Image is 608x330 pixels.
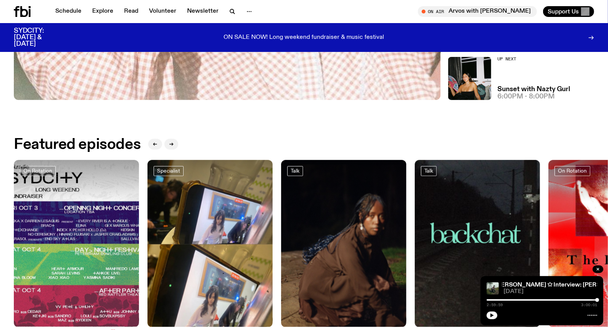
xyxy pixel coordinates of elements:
span: On Rotation [558,168,587,174]
span: Support Us [548,8,579,15]
img: Artist MGNA Crrrta [147,160,273,327]
h3: SYDCITY: [DATE] & [DATE] [14,28,63,47]
a: Schedule [51,6,86,17]
a: Newsletter [182,6,223,17]
a: Explore [88,6,118,17]
h2: Featured episodes [14,138,141,152]
a: Talk [421,166,437,176]
p: ON SALE NOW! Long weekend fundraiser & music festival [224,34,384,41]
span: 3:00:01 [581,303,597,307]
span: [DATE] [504,289,597,295]
img: Fetle crouches in a park at night. They are wearing a long brown garment and looking solemnly int... [281,160,406,327]
a: Sunset with Nazty Gurl [497,86,570,93]
a: On Rotation [20,166,56,176]
button: On AirArvos with [PERSON_NAME] [418,6,537,17]
button: Support Us [543,6,594,17]
span: Talk [291,168,300,174]
h2: Up Next [497,57,570,61]
a: Read [119,6,143,17]
a: Volunteer [144,6,181,17]
a: Talk [287,166,303,176]
span: 2:59:59 [487,303,503,307]
span: Talk [424,168,433,174]
a: On Rotation [555,166,590,176]
img: Rich Brian sits on playground equipment pensively, feeling ethereal in a misty setting [487,282,499,295]
span: 6:00pm - 8:00pm [497,93,555,100]
span: Specialist [157,168,180,174]
span: On Rotation [23,168,52,174]
a: Specialist [154,166,184,176]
